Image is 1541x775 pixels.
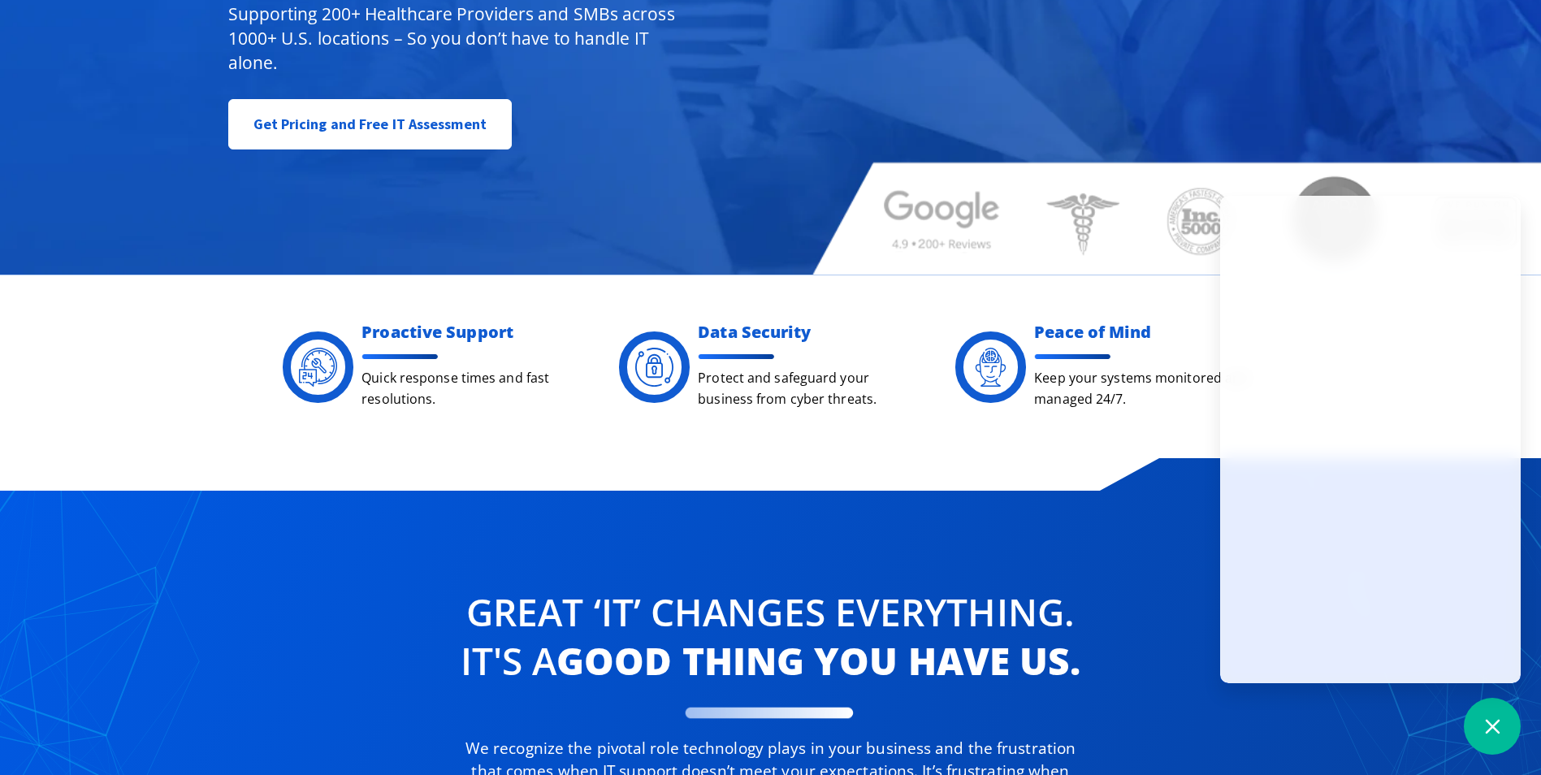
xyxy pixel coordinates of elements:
[1220,196,1521,683] iframe: Chatgenie Messenger
[299,348,338,387] img: Digacore 24 Support
[361,354,439,359] img: divider
[228,2,682,75] p: Supporting 200+ Healthcare Providers and SMBs across 1000+ U.S. locations – So you don’t have to ...
[698,324,914,340] h2: Data Security
[698,354,776,359] img: divider
[556,635,1080,686] b: good thing you have us.
[253,108,487,141] span: Get Pricing and Free IT Assessment
[228,99,512,149] a: Get Pricing and Free IT Assessment
[684,706,858,720] img: New Divider
[448,587,1092,685] h2: Great ‘IT’ changes Everything. It's a
[361,324,578,340] h2: Proactive Support
[1034,354,1112,359] img: divider
[698,368,914,409] p: Protect and safeguard your business from cyber threats.
[1034,368,1250,409] p: Keep your systems monitored and managed 24/7.
[1034,324,1250,340] h2: Peace of Mind
[361,368,578,409] p: Quick response times and fast resolutions.
[972,348,1011,387] img: Digacore Services - peace of mind
[635,348,674,387] img: Digacore Security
